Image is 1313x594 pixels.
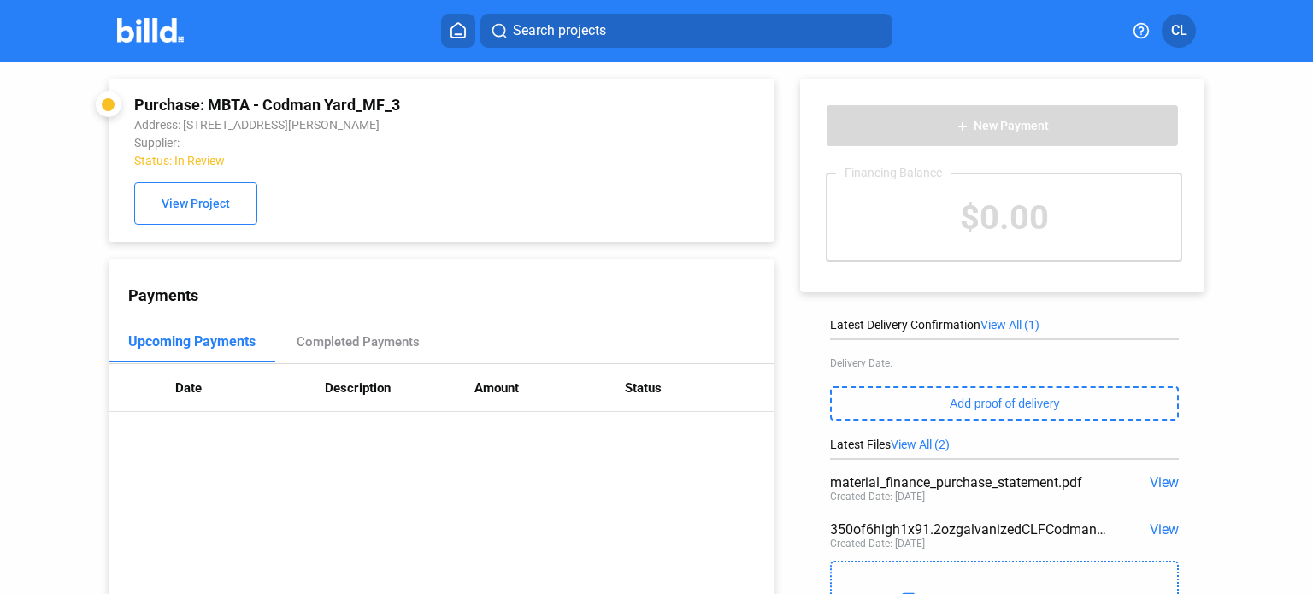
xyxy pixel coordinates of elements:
[117,18,185,43] img: Billd Company Logo
[1150,474,1179,491] span: View
[325,364,474,412] th: Description
[836,166,951,179] div: Financing Balance
[134,182,257,225] button: View Project
[1171,21,1187,41] span: CL
[830,491,925,503] div: Created Date: [DATE]
[980,318,1039,332] span: View All (1)
[128,333,256,350] div: Upcoming Payments
[830,438,1179,451] div: Latest Files
[830,474,1109,491] div: material_finance_purchase_statement.pdf
[830,521,1109,538] div: 350of6high1x91.2ozgalvanizedCLFCodmanYard.PDF
[134,118,627,132] div: Address: [STREET_ADDRESS][PERSON_NAME]
[297,334,420,350] div: Completed Payments
[513,21,606,41] span: Search projects
[1162,14,1196,48] button: CL
[175,364,325,412] th: Date
[1150,521,1179,538] span: View
[956,120,969,133] mat-icon: add
[134,96,627,114] div: Purchase: MBTA - Codman Yard_MF_3
[480,14,892,48] button: Search projects
[950,397,1059,410] span: Add proof of delivery
[974,120,1049,133] span: New Payment
[830,538,925,550] div: Created Date: [DATE]
[128,286,774,304] div: Payments
[625,364,774,412] th: Status
[826,104,1179,147] button: New Payment
[162,197,230,211] span: View Project
[827,174,1181,260] div: $0.00
[891,438,950,451] span: View All (2)
[830,318,1179,332] div: Latest Delivery Confirmation
[830,357,1179,369] div: Delivery Date:
[134,154,627,168] div: Status: In Review
[134,136,627,150] div: Supplier:
[474,364,624,412] th: Amount
[830,386,1179,421] button: Add proof of delivery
